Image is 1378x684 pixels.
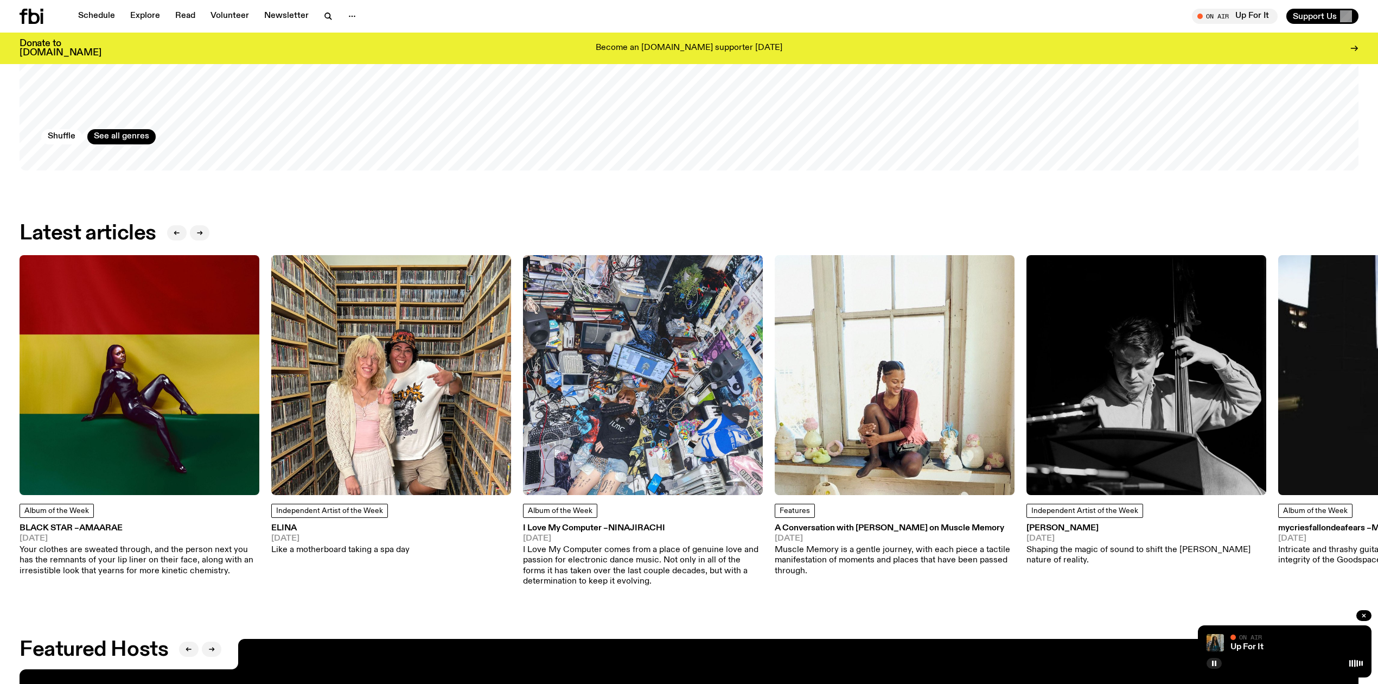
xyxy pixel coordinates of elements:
button: Support Us [1286,9,1358,24]
span: [DATE] [1026,535,1266,543]
span: Album of the Week [24,507,89,515]
a: Album of the Week [1278,504,1353,518]
a: Newsletter [258,9,315,24]
a: Schedule [72,9,122,24]
p: Become an [DOMAIN_NAME] supporter [DATE] [596,43,782,53]
span: Ninajirachi [608,524,665,533]
h3: A Conversation with [PERSON_NAME] on Muscle Memory [775,524,1015,533]
a: Independent Artist of the Week [271,504,388,518]
span: Amaarae [79,524,123,533]
a: I Love My Computer –Ninajirachi[DATE]I Love My Computer comes from a place of genuine love and pa... [523,524,763,587]
button: Shuffle [41,129,82,144]
span: Album of the Week [528,507,592,515]
h3: ELINA [271,524,410,533]
h2: Featured Hosts [20,640,168,660]
a: Independent Artist of the Week [1026,504,1143,518]
span: [DATE] [271,535,410,543]
span: Features [780,507,810,515]
h2: Latest articles [20,224,156,243]
a: Volunteer [204,9,256,24]
img: Ify - a Brown Skin girl with black braided twists, looking up to the side with her tongue stickin... [1207,634,1224,651]
span: Support Us [1293,11,1337,21]
a: A Conversation with [PERSON_NAME] on Muscle Memory[DATE]Muscle Memory is a gentle journey, with e... [775,524,1015,577]
p: Shaping the magic of sound to shift the [PERSON_NAME] nature of reality. [1026,545,1266,566]
span: Album of the Week [1283,507,1348,515]
p: Like a motherboard taking a spa day [271,545,410,555]
span: On Air [1239,634,1262,641]
button: On AirUp For It [1192,9,1278,24]
a: Read [169,9,202,24]
a: Album of the Week [20,504,94,518]
span: [DATE] [523,535,763,543]
a: BLACK STAR –Amaarae[DATE]Your clothes are sweated through, and the person next you has the remnan... [20,524,259,577]
a: Explore [124,9,167,24]
img: Black and white photo of musician Jacques Emery playing his double bass reading sheet music. [1026,255,1266,495]
h3: Donate to [DOMAIN_NAME] [20,39,101,58]
p: Muscle Memory is a gentle journey, with each piece a tactile manifestation of moments and places ... [775,545,1015,577]
p: I Love My Computer comes from a place of genuine love and passion for electronic dance music. Not... [523,545,763,587]
p: Your clothes are sweated through, and the person next you has the remnants of your lip liner on t... [20,545,259,577]
h3: [PERSON_NAME] [1026,524,1266,533]
a: Album of the Week [523,504,597,518]
span: Independent Artist of the Week [1031,507,1138,515]
a: Features [775,504,815,518]
h3: I Love My Computer – [523,524,763,533]
a: ELINA[DATE]Like a motherboard taking a spa day [271,524,410,556]
a: See all genres [87,129,156,144]
a: [PERSON_NAME][DATE]Shaping the magic of sound to shift the [PERSON_NAME] nature of reality. [1026,524,1266,566]
span: [DATE] [775,535,1015,543]
a: Up For It [1230,643,1264,651]
h3: BLACK STAR – [20,524,259,533]
span: Independent Artist of the Week [276,507,383,515]
img: Ninajirachi covering her face, shot from above. she is in a croweded room packed full of laptops,... [523,255,763,495]
span: [DATE] [20,535,259,543]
